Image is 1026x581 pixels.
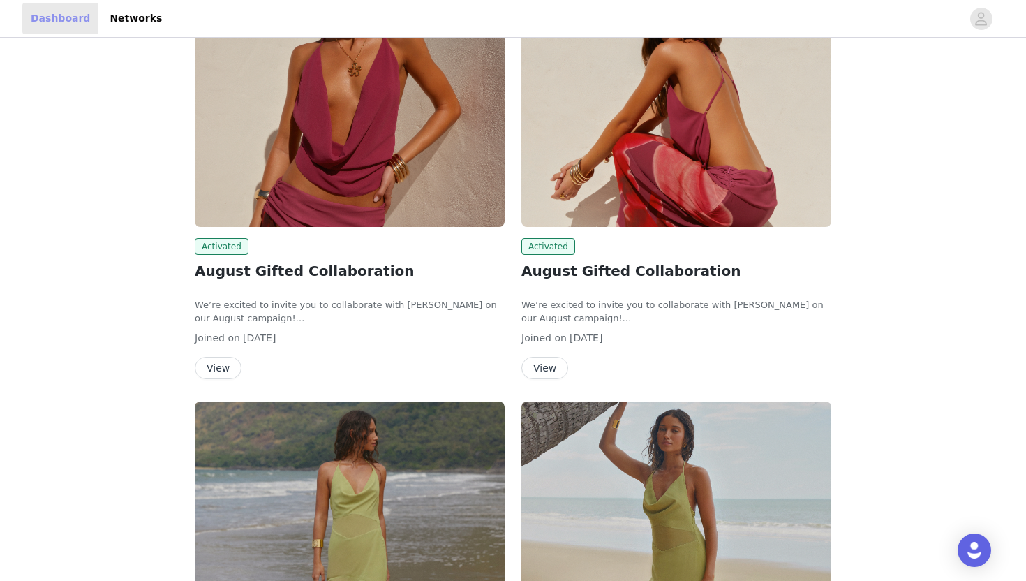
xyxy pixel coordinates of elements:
[521,332,567,344] span: Joined on
[195,238,248,255] span: Activated
[195,260,505,281] h2: August Gifted Collaboration
[521,238,575,255] span: Activated
[570,332,602,344] span: [DATE]
[22,3,98,34] a: Dashboard
[195,298,505,325] p: We’re excited to invite you to collaborate with [PERSON_NAME] on our August campaign!
[101,3,170,34] a: Networks
[521,357,568,379] button: View
[243,332,276,344] span: [DATE]
[521,260,831,281] h2: August Gifted Collaboration
[974,8,988,30] div: avatar
[521,363,568,374] a: View
[958,534,991,567] div: Open Intercom Messenger
[195,363,241,374] a: View
[195,357,241,379] button: View
[521,298,831,325] p: We’re excited to invite you to collaborate with [PERSON_NAME] on our August campaign!
[195,332,240,344] span: Joined on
